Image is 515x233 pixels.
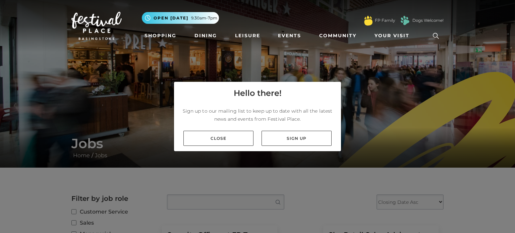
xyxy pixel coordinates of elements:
[262,131,332,146] a: Sign up
[317,30,359,42] a: Community
[71,12,122,40] img: Festival Place Logo
[142,12,219,24] button: Open [DATE] 9.30am-7pm
[179,107,336,123] p: Sign up to our mailing list to keep up to date with all the latest news and events from Festival ...
[192,30,220,42] a: Dining
[234,87,282,99] h4: Hello there!
[375,17,395,23] a: FP Family
[372,30,415,42] a: Your Visit
[375,32,409,39] span: Your Visit
[154,15,188,21] span: Open [DATE]
[232,30,263,42] a: Leisure
[191,15,217,21] span: 9.30am-7pm
[183,131,253,146] a: Close
[412,17,444,23] a: Dogs Welcome!
[275,30,304,42] a: Events
[142,30,179,42] a: Shopping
